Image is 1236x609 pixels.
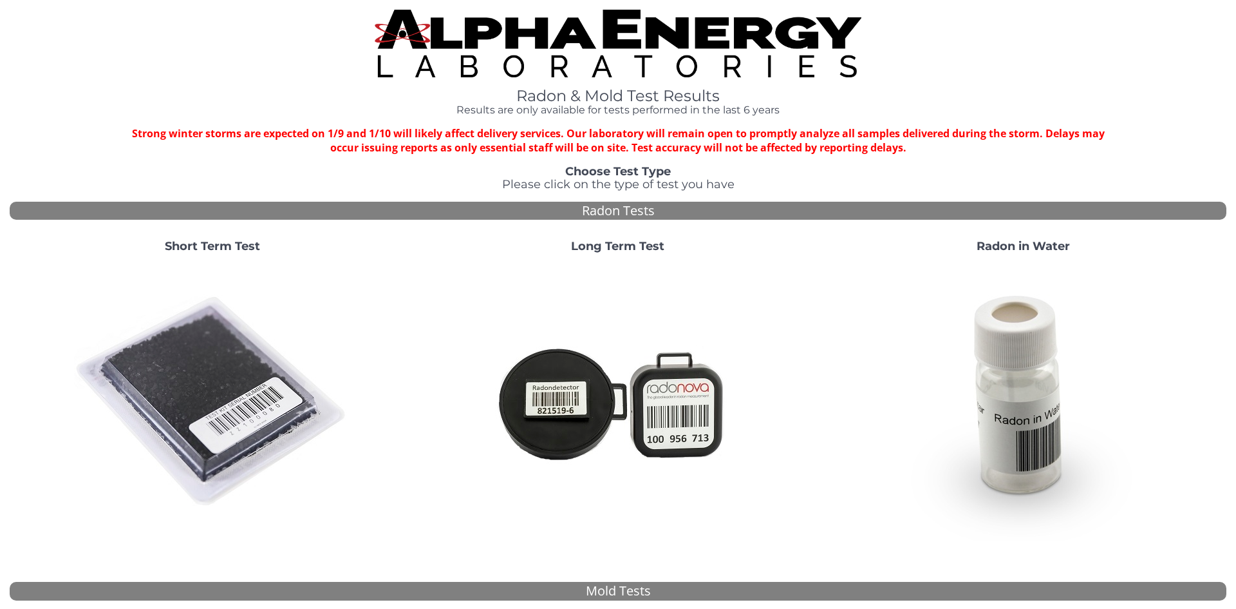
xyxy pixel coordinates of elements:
h1: Radon & Mold Test Results [375,88,861,104]
strong: Radon in Water [977,239,1070,253]
img: ShortTerm.jpg [74,264,351,541]
strong: Strong winter storms are expected on 1/9 and 1/10 will likely affect delivery services. Our labor... [132,126,1105,155]
strong: Short Term Test [165,239,260,253]
strong: Choose Test Type [565,164,671,179]
div: Radon Tests [10,202,1226,220]
strong: Long Term Test [571,239,664,253]
span: Please click on the type of test you have [502,177,735,191]
div: Mold Tests [10,582,1226,601]
img: RadoninWater.jpg [885,264,1162,541]
img: Radtrak2vsRadtrak3.jpg [480,264,756,541]
img: TightCrop.jpg [375,10,861,77]
h4: Results are only available for tests performed in the last 6 years [375,104,861,116]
